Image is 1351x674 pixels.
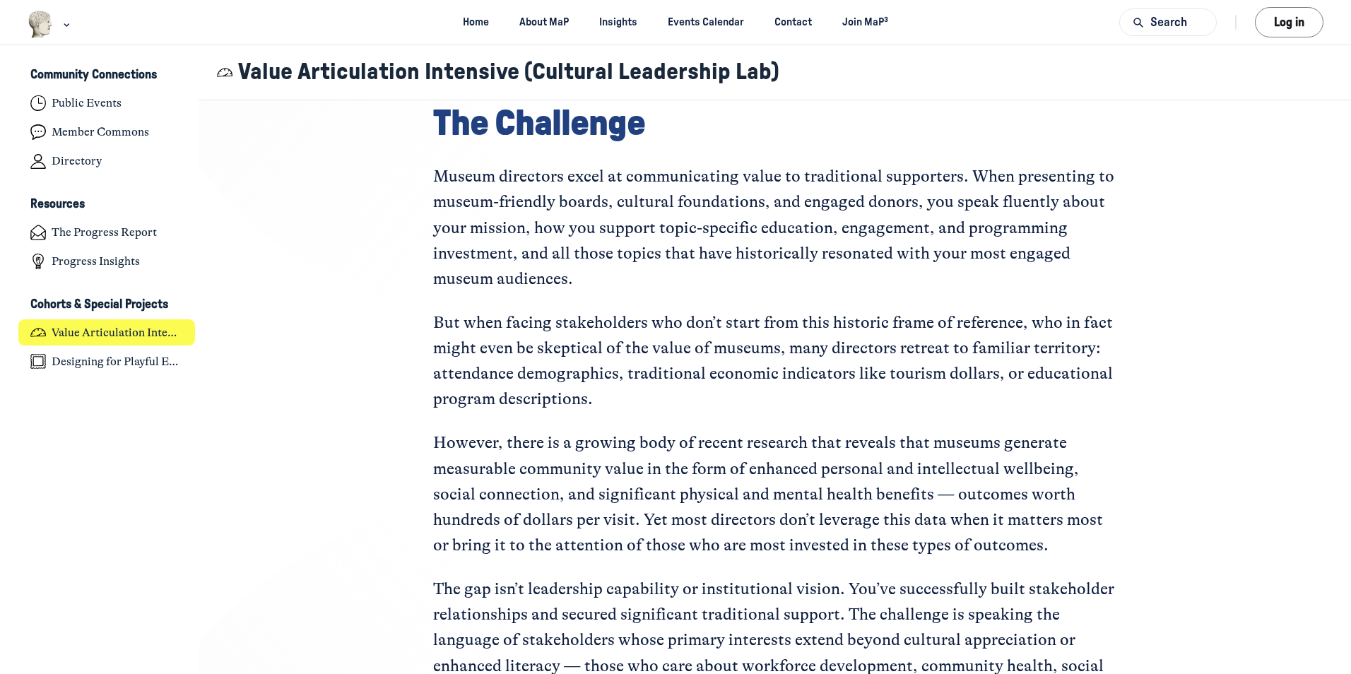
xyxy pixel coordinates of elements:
h4: Progress Insights [52,254,140,268]
button: Community ConnectionsCollapse space [18,64,196,88]
a: Member Commons [18,119,196,146]
button: ResourcesCollapse space [18,193,196,217]
h3: Community Connections [30,68,157,83]
h4: The Progress Report [52,225,157,240]
a: Public Events [18,90,196,117]
h1: Value Articulation Intensive (Cultural Leadership Lab) [238,59,779,86]
header: Page Header [199,45,1351,100]
h4: Designing for Playful Engagement [52,355,183,369]
h3: Resources [30,197,85,212]
button: Museums as Progress logo [28,9,73,40]
a: The Progress Report [18,220,196,246]
h4: Member Commons [52,125,149,139]
a: Value Articulation Intensive (Cultural Leadership Lab) [18,319,196,345]
a: Directory [18,148,196,175]
a: Events Calendar [656,9,757,35]
button: Cohorts & Special ProjectsCollapse space [18,292,196,317]
img: Museums as Progress logo [28,11,54,38]
a: Home [450,9,501,35]
p: Museum directors excel at communicating value to traditional supporters. When presenting to museu... [433,164,1117,292]
a: Designing for Playful Engagement [18,348,196,374]
h2: The Challenge [433,102,1117,146]
h4: Value Articulation Intensive (Cultural Leadership Lab) [52,326,183,340]
a: Progress Insights [18,249,196,275]
a: Contact [762,9,825,35]
h3: Cohorts & Special Projects [30,297,168,312]
a: About MaP [507,9,582,35]
a: Join MaP³ [830,9,901,35]
button: Log in [1255,7,1323,37]
h4: Directory [52,154,102,168]
a: Insights [587,9,650,35]
h4: Public Events [52,96,122,110]
p: However, there is a growing body of recent research that reveals that museums generate measurable... [433,430,1117,558]
button: Search [1119,8,1217,36]
p: But when facing stakeholders who don’t start from this historic frame of reference, who in fact m... [433,310,1117,413]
